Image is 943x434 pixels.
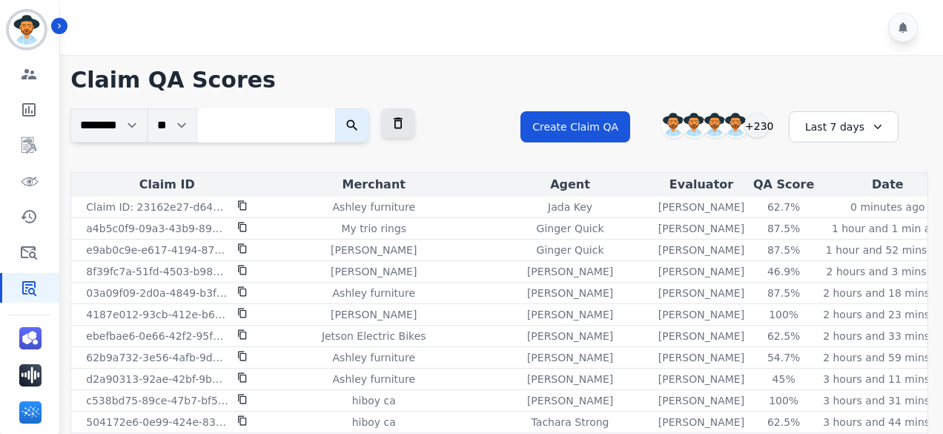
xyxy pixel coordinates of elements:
p: [PERSON_NAME] [527,307,613,322]
button: Create Claim QA [520,111,630,142]
p: 03a09f09-2d0a-4849-b3f5-2cda1154742e [86,286,228,300]
div: Last 7 days [789,111,899,142]
div: 54.7% [750,350,817,365]
div: 87.5% [750,221,817,236]
p: 504172e6-0e99-424e-8367-44d73097e9d3 [86,415,228,430]
p: Ashley furniture [333,200,415,214]
div: 87.5% [750,286,817,300]
p: [PERSON_NAME] [658,200,744,214]
p: c538bd75-89ce-47b7-bf5d-794f8e18709f [86,393,228,408]
p: [PERSON_NAME] [658,393,744,408]
p: [PERSON_NAME] [527,264,613,279]
p: Jetson Electric Bikes [322,329,426,343]
div: 62.7% [750,200,817,214]
p: d2a90313-92ae-42bf-9b0f-6476994186b1 [86,372,228,387]
p: [PERSON_NAME] [331,307,417,322]
p: e9ab0c9e-e617-4194-87a8-6b77dd8e09ac [86,243,228,257]
p: [PERSON_NAME] [527,372,613,387]
p: Ginger Quick [537,221,604,236]
div: Merchant [265,176,482,194]
div: 100% [750,393,817,408]
img: Bordered avatar [9,12,44,47]
p: My trio rings [341,221,406,236]
div: 62.5% [750,329,817,343]
div: 45% [750,372,817,387]
p: 8f39fc7a-51fd-4503-b984-272a9e95ad8b [86,264,228,279]
p: Ashley furniture [333,286,415,300]
p: a4b5c0f9-09a3-43b9-8954-839249add403 [86,221,228,236]
p: [PERSON_NAME] [331,264,417,279]
div: Agent [488,176,652,194]
p: [PERSON_NAME] [527,393,613,408]
p: [PERSON_NAME] [658,243,744,257]
p: [PERSON_NAME] [527,350,613,365]
div: +230 [744,113,770,138]
div: QA Score [750,176,817,194]
div: Claim ID [74,176,259,194]
h1: Claim QA Scores [70,67,928,93]
p: [PERSON_NAME] [331,243,417,257]
p: hiboy ca [352,393,396,408]
p: ebefbae6-0e66-42f2-95fb-190aff46108a [86,329,228,343]
p: [PERSON_NAME] [658,307,744,322]
p: Jada Key [548,200,592,214]
p: 4187e012-93cb-412e-b6e3-9588277efaab [86,307,228,322]
div: 87.5% [750,243,817,257]
p: [PERSON_NAME] [658,264,744,279]
p: [PERSON_NAME] [658,350,744,365]
div: 62.5% [750,415,817,430]
p: Ashley furniture [333,350,415,365]
div: 46.9% [750,264,817,279]
p: 0 minutes ago [850,200,925,214]
p: Tachara Strong [532,415,609,430]
div: 100% [750,307,817,322]
p: Ashley furniture [333,372,415,387]
p: [PERSON_NAME] [658,286,744,300]
p: Claim ID: 23162e27-d646-4596-ac99-41ac5c8c5b58 [86,200,228,214]
p: [PERSON_NAME] [658,415,744,430]
p: [PERSON_NAME] [658,221,744,236]
p: hiboy ca [352,415,396,430]
p: 62b9a732-3e56-4afb-9d74-e68d6ee3b79f [86,350,228,365]
p: Ginger Quick [537,243,604,257]
div: Evaluator [658,176,744,194]
p: [PERSON_NAME] [527,286,613,300]
p: [PERSON_NAME] [658,329,744,343]
p: [PERSON_NAME] [658,372,744,387]
p: [PERSON_NAME] [527,329,613,343]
